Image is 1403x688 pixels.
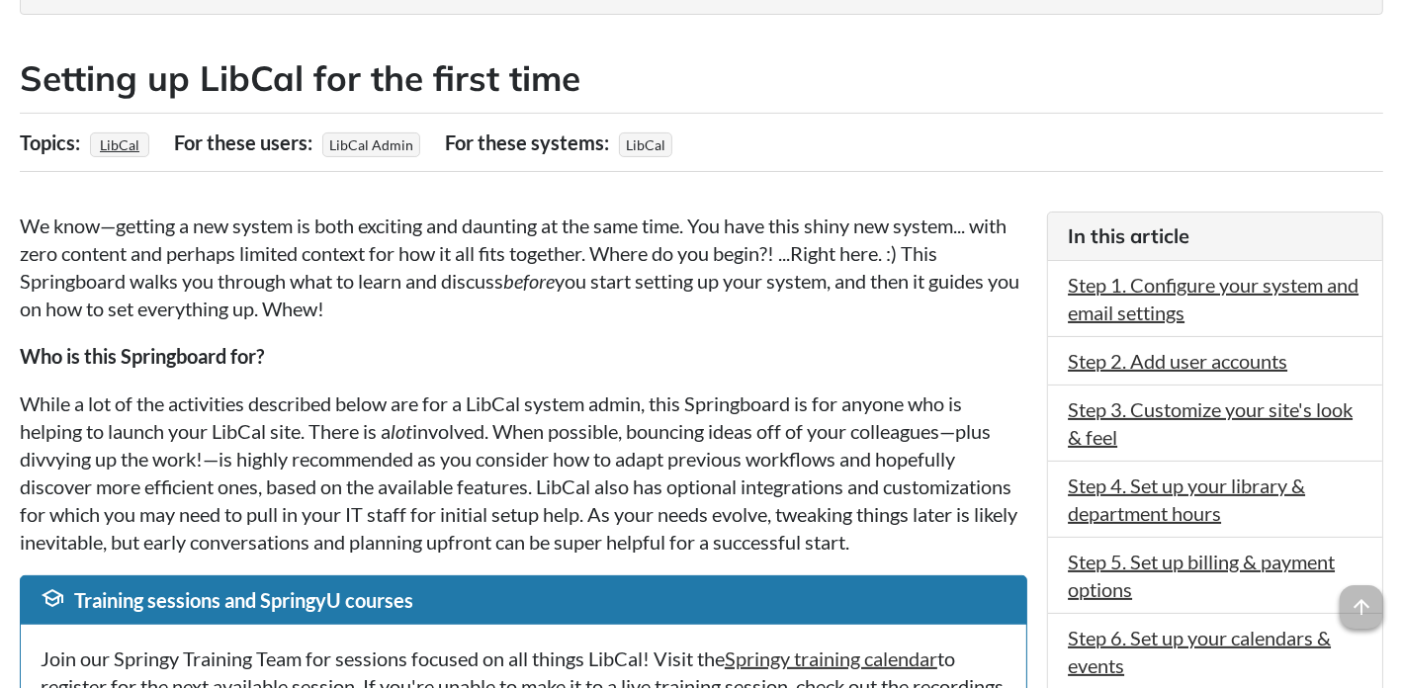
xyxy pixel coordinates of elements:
[725,646,937,670] a: Springy training calendar
[445,124,614,161] div: For these systems:
[1340,587,1383,611] a: arrow_upward
[97,130,142,159] a: LibCal
[1068,397,1353,449] a: Step 3. Customize your site's look & feel
[322,132,420,157] span: LibCal Admin
[1068,222,1362,250] h3: In this article
[1068,626,1331,677] a: Step 6. Set up your calendars & events
[619,132,672,157] span: LibCal
[74,588,413,612] span: Training sessions and SpringyU courses
[1340,585,1383,629] span: arrow_upward
[1068,273,1359,324] a: Step 1. Configure your system and email settings
[503,269,555,293] em: before
[1068,473,1305,525] a: Step 4. Set up your library & department hours
[20,54,1383,103] h2: Setting up LibCal for the first time
[174,124,317,161] div: For these users:
[1068,550,1335,601] a: Step 5. Set up billing & payment options
[20,124,85,161] div: Topics:
[1068,349,1287,373] a: Step 2. Add user accounts
[391,419,412,443] em: lot
[20,212,1027,322] p: We know—getting a new system is both exciting and daunting at the same time. You have this shiny ...
[20,344,264,368] strong: Who is this Springboard for?
[20,389,1027,556] p: While a lot of the activities described below are for a LibCal system admin, this Springboard is ...
[41,586,64,610] span: school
